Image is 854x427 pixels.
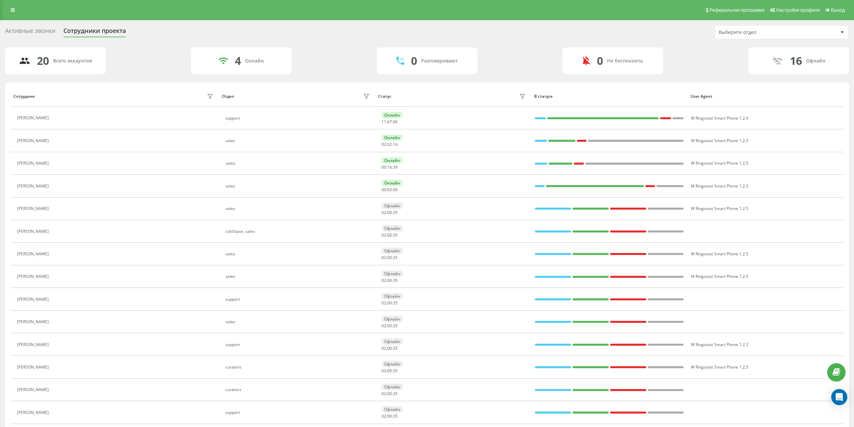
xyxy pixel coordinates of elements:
[421,58,458,64] div: Разговаривают
[393,210,398,215] span: 35
[387,164,392,170] span: 16
[382,391,398,396] div: : :
[382,301,398,305] div: : :
[17,297,50,302] div: [PERSON_NAME]
[387,391,392,396] span: 00
[17,274,50,279] div: [PERSON_NAME]
[382,384,403,390] div: Офлайн
[225,365,371,370] div: curators
[382,323,386,329] span: 02
[37,54,49,67] div: 20
[225,387,371,392] div: curators
[831,389,847,405] div: Open Intercom Messenger
[382,346,398,351] div: : :
[597,54,603,67] div: 0
[382,391,386,396] span: 02
[53,58,92,64] div: Всего аккаунтов
[709,7,764,13] span: Реферальная программа
[382,119,386,125] span: 11
[382,324,398,328] div: : :
[691,342,748,347] span: W Ringostat Smart Phone 1.2.2
[691,183,748,189] span: M Ringostat Smart Phone 1.2.3
[382,248,403,254] div: Офлайн
[17,252,50,256] div: [PERSON_NAME]
[790,54,802,67] div: 16
[225,184,371,188] div: sales
[382,120,398,124] div: : :
[5,27,55,38] div: Активные звонки
[393,141,398,147] span: 16
[382,255,398,260] div: : :
[393,300,398,306] span: 35
[382,278,398,283] div: : :
[831,7,845,13] span: Выход
[17,229,50,234] div: [PERSON_NAME]
[387,141,392,147] span: 02
[691,206,748,211] span: W Ringostat Smart Phone 1.2.5
[225,274,371,279] div: sales
[806,58,825,64] div: Офлайн
[382,142,398,147] div: : :
[225,138,371,143] div: sales
[534,94,684,99] div: В статусе
[222,94,234,99] div: Отдел
[382,210,398,215] div: : :
[225,410,371,415] div: support
[17,410,50,415] div: [PERSON_NAME]
[387,232,392,238] span: 00
[382,338,403,345] div: Офлайн
[382,413,386,419] span: 02
[382,277,386,283] span: 02
[17,365,50,370] div: [PERSON_NAME]
[225,319,371,324] div: sales
[607,58,643,64] div: Не беспокоить
[393,187,398,193] span: 06
[382,300,386,306] span: 02
[382,316,403,322] div: Офлайн
[393,119,398,125] span: 06
[393,164,398,170] span: 39
[691,138,748,143] span: W Ringostat Smart Phone 1.2.5
[17,319,50,324] div: [PERSON_NAME]
[691,94,841,99] div: User Agent
[245,58,264,64] div: Онлайн
[382,203,403,209] div: Офлайн
[691,115,748,121] span: W Ringostat Smart Phone 1.2.4
[393,323,398,329] span: 35
[387,277,392,283] span: 00
[17,116,50,120] div: [PERSON_NAME]
[225,229,371,234] div: cold base, sales
[382,233,398,238] div: : :
[378,94,391,99] div: Статус
[13,94,35,99] div: Сотрудник
[387,210,392,215] span: 00
[17,184,50,188] div: [PERSON_NAME]
[225,116,371,121] div: support
[382,141,386,147] span: 02
[387,323,392,329] span: 00
[382,368,386,374] span: 02
[382,187,398,192] div: : :
[691,160,748,166] span: W Ringostat Smart Phone 1.2.5
[387,345,392,351] span: 00
[691,251,748,257] span: W Ringostat Smart Phone 1.2.5
[382,112,403,118] div: Онлайн
[393,368,398,374] span: 35
[225,252,371,256] div: sales
[382,270,403,277] div: Офлайн
[776,7,820,13] span: Настройки профиля
[382,406,403,413] div: Офлайн
[17,161,50,166] div: [PERSON_NAME]
[382,134,403,141] div: Онлайн
[382,210,386,215] span: 02
[393,391,398,396] span: 35
[382,165,398,170] div: : :
[387,119,392,125] span: 47
[387,187,392,193] span: 03
[17,342,50,347] div: [PERSON_NAME]
[235,54,241,67] div: 4
[393,277,398,283] span: 35
[393,255,398,260] span: 35
[719,30,799,35] div: Выберите отдел
[17,138,50,143] div: [PERSON_NAME]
